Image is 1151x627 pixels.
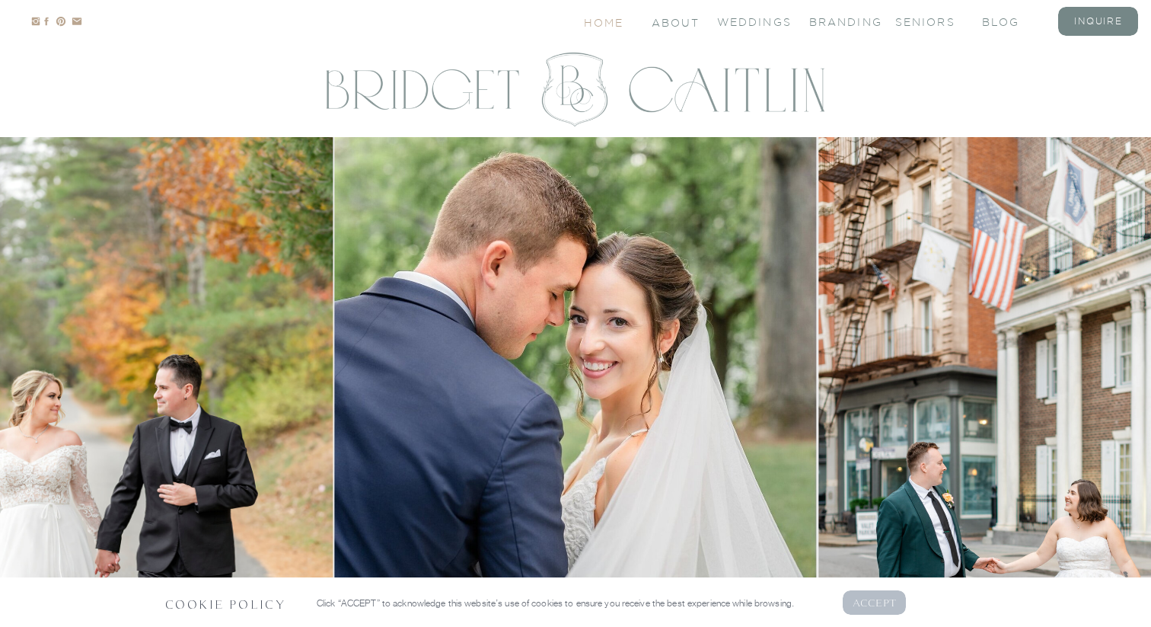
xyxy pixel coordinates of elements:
a: blog [982,14,1043,27]
p: AcCEPT [853,595,897,609]
a: inquire [1068,14,1129,27]
a: Home [584,15,626,28]
p: Click “ACCEPT” to acknowledge this website’s use of cookies to ensure you receive the best experi... [317,596,822,610]
a: branding [809,14,870,27]
a: Weddings [717,14,778,27]
a: About [652,15,697,28]
h3: Cookie policy [165,596,292,610]
a: seniors [895,14,956,27]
